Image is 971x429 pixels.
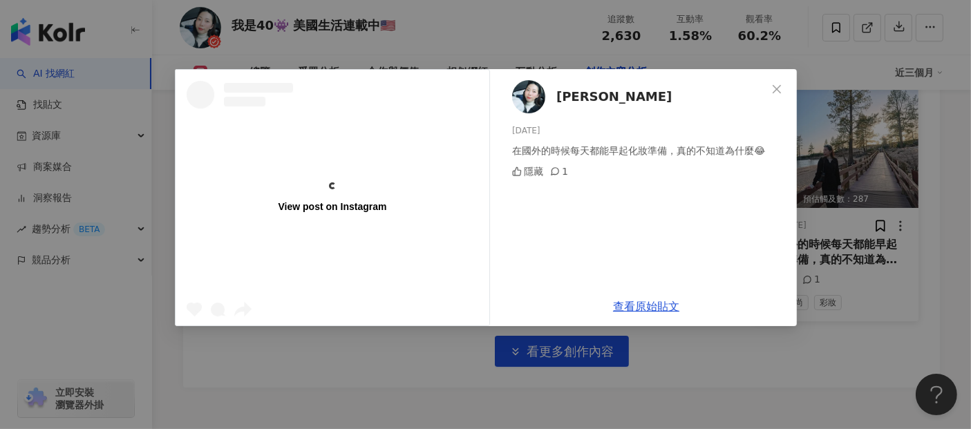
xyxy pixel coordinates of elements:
a: KOL Avatar[PERSON_NAME] [512,80,766,113]
button: Close [763,75,791,103]
div: 在國外的時候每天都能早起化妝準備，真的不知道為什麼😂 [512,143,786,158]
span: [PERSON_NAME] [556,87,672,106]
span: close [771,84,782,95]
img: KOL Avatar [512,80,545,113]
div: View post on Instagram [278,200,386,213]
a: 查看原始貼文 [613,300,679,313]
a: View post on Instagram [176,70,489,325]
div: 隱藏 [512,164,543,179]
div: [DATE] [512,124,786,137]
div: 1 [550,164,568,179]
